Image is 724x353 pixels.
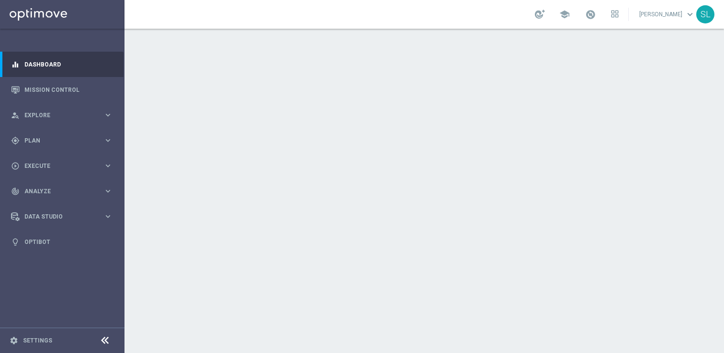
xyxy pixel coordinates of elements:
[559,9,570,20] span: school
[11,111,113,119] button: person_search Explore keyboard_arrow_right
[11,111,103,120] div: Explore
[24,52,113,77] a: Dashboard
[11,212,103,221] div: Data Studio
[11,162,20,170] i: play_circle_outline
[24,188,103,194] span: Analyze
[11,136,20,145] i: gps_fixed
[103,212,113,221] i: keyboard_arrow_right
[11,60,20,69] i: equalizer
[11,238,20,246] i: lightbulb
[11,136,103,145] div: Plan
[10,336,18,345] i: settings
[24,112,103,118] span: Explore
[103,110,113,120] i: keyboard_arrow_right
[103,161,113,170] i: keyboard_arrow_right
[11,111,20,120] i: person_search
[103,136,113,145] i: keyboard_arrow_right
[23,338,52,343] a: Settings
[11,137,113,144] button: gps_fixed Plan keyboard_arrow_right
[11,52,113,77] div: Dashboard
[11,213,113,221] button: Data Studio keyboard_arrow_right
[24,214,103,220] span: Data Studio
[11,188,113,195] button: track_changes Analyze keyboard_arrow_right
[11,229,113,254] div: Optibot
[11,238,113,246] button: lightbulb Optibot
[11,61,113,68] button: equalizer Dashboard
[24,163,103,169] span: Execute
[103,187,113,196] i: keyboard_arrow_right
[696,5,714,23] div: SL
[11,162,113,170] button: play_circle_outline Execute keyboard_arrow_right
[24,138,103,143] span: Plan
[24,77,113,102] a: Mission Control
[24,229,113,254] a: Optibot
[11,187,20,196] i: track_changes
[638,7,696,22] a: [PERSON_NAME]keyboard_arrow_down
[11,77,113,102] div: Mission Control
[11,162,103,170] div: Execute
[685,9,695,20] span: keyboard_arrow_down
[11,187,103,196] div: Analyze
[11,86,113,94] button: Mission Control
